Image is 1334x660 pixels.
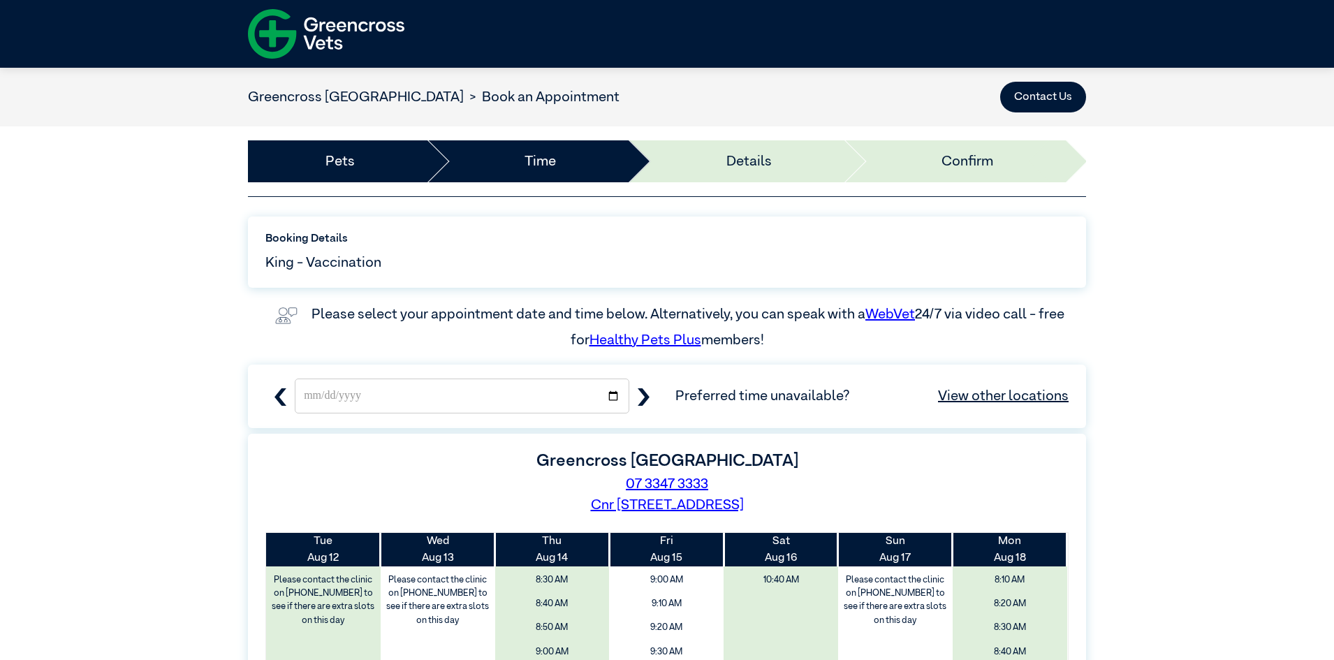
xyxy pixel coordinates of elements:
label: Please contact the clinic on [PHONE_NUMBER] to see if there are extra slots on this day [382,570,494,631]
a: WebVet [865,307,915,321]
span: 9:00 AM [614,570,719,590]
th: Aug 18 [953,533,1067,566]
th: Aug 14 [495,533,610,566]
a: View other locations [938,386,1069,406]
img: f-logo [248,3,404,64]
span: 8:40 AM [500,594,605,614]
button: Contact Us [1000,82,1086,112]
label: Please contact the clinic on [PHONE_NUMBER] to see if there are extra slots on this day [267,570,379,631]
th: Aug 12 [266,533,381,566]
nav: breadcrumb [248,87,620,108]
span: 9:10 AM [614,594,719,614]
th: Aug 13 [381,533,495,566]
span: 10:40 AM [728,570,833,590]
a: Greencross [GEOGRAPHIC_DATA] [248,90,464,104]
span: 8:30 AM [500,570,605,590]
a: Cnr [STREET_ADDRESS] [591,498,744,512]
span: 8:50 AM [500,617,605,638]
span: 9:20 AM [614,617,719,638]
label: Booking Details [265,230,1069,247]
label: Greencross [GEOGRAPHIC_DATA] [536,453,798,469]
a: Healthy Pets Plus [589,333,701,347]
img: vet [270,302,303,330]
span: 8:30 AM [958,617,1062,638]
a: 07 3347 3333 [626,477,708,491]
th: Aug 16 [724,533,838,566]
th: Aug 17 [838,533,953,566]
label: Please select your appointment date and time below. Alternatively, you can speak with a 24/7 via ... [311,307,1067,346]
span: King - Vaccination [265,252,381,273]
a: Time [525,151,556,172]
a: Pets [325,151,355,172]
span: 8:20 AM [958,594,1062,614]
label: Please contact the clinic on [PHONE_NUMBER] to see if there are extra slots on this day [840,570,951,631]
li: Book an Appointment [464,87,620,108]
span: Preferred time unavailable? [675,386,1069,406]
span: 8:10 AM [958,570,1062,590]
th: Aug 15 [609,533,724,566]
